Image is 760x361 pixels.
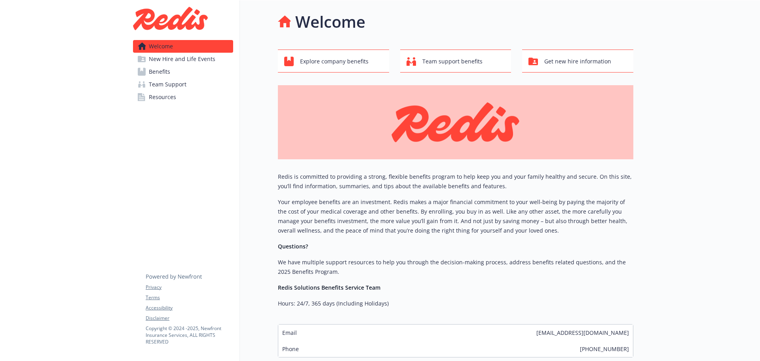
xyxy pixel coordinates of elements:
[282,345,299,353] span: Phone
[146,325,233,345] p: Copyright © 2024 - 2025 , Newfront Insurance Services, ALL RIGHTS RESERVED
[295,10,365,34] h1: Welcome
[278,258,633,277] p: We have multiple support resources to help you through the decision-making process, address benef...
[146,284,233,291] a: Privacy
[536,329,629,337] span: [EMAIL_ADDRESS][DOMAIN_NAME]
[580,345,629,353] span: [PHONE_NUMBER]
[133,91,233,103] a: Resources
[278,85,633,159] img: overview page banner
[278,50,389,73] button: Explore company benefits
[149,91,176,103] span: Resources
[133,40,233,53] a: Welcome
[400,50,511,73] button: Team support benefits
[278,299,633,308] p: Hours: 24/7, 365 days (Including Holidays)
[544,54,611,69] span: Get new hire information
[146,304,233,311] a: Accessibility
[133,53,233,65] a: New Hire and Life Events
[149,40,173,53] span: Welcome
[522,50,633,73] button: Get new hire information
[149,53,215,65] span: New Hire and Life Events
[282,329,297,337] span: Email
[149,65,170,78] span: Benefits
[278,197,633,235] p: Your employee benefits are an investment. Redis makes a major financial commitment to your well-b...
[133,78,233,91] a: Team Support
[300,54,369,69] span: Explore company benefits
[278,284,380,291] strong: Redis Solutions Benefits Service Team
[133,65,233,78] a: Benefits
[278,243,308,250] strong: Questions?
[146,294,233,301] a: Terms
[149,78,186,91] span: Team Support
[146,315,233,322] a: Disclaimer
[278,172,633,191] p: Redis is committed to providing a strong, flexible benefits program to help keep you and your fam...
[422,54,483,69] span: Team support benefits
